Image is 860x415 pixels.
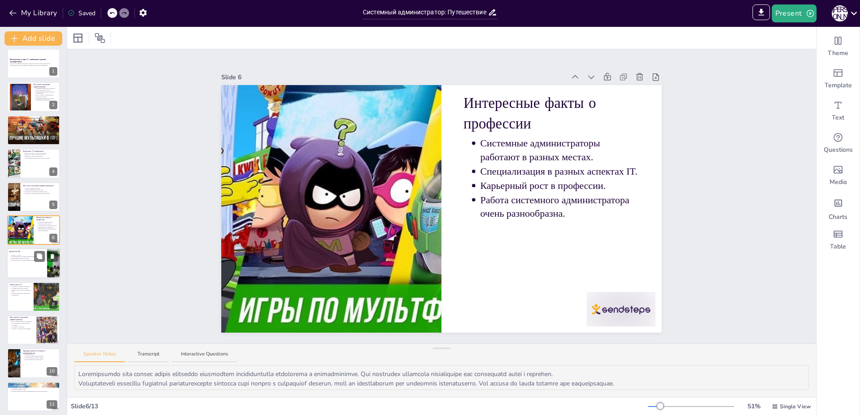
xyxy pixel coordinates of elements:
p: Работа системного администратора очень разнообразна. [38,228,57,231]
p: Системный администратор решает проблемы с компьютерами. [12,119,57,121]
p: Карьерный рост в профессии. [38,227,57,228]
button: Delete Slide [47,251,58,262]
div: 10 [47,367,57,376]
div: https://cdn.sendsteps.com/images/logo/sendsteps_logo_white.pnghttps://cdn.sendsteps.com/images/lo... [7,215,60,245]
button: Present [772,4,817,22]
div: 11 [47,400,57,409]
div: 7 [50,267,58,276]
p: Карьерный рост в профессии. [481,179,640,193]
p: Какой [DATE]? [9,250,44,253]
div: https://cdn.sendsteps.com/images/slides/2025_15_10_07_42-sBOysc_Dq7TC3enn.jpegКто такой системный... [7,82,60,111]
p: Сообщайте о проблемах. [12,326,34,328]
p: Устранение ошибок в играх. [12,389,57,390]
div: Путешествие в мир IT с любимыми героями мультфильмовУзнайте, как профессия системного администрат... [7,49,60,78]
div: 4 [49,167,57,176]
div: Saved [68,9,95,18]
button: Duplicate Slide [34,251,45,262]
p: [PERSON_NAME] — основатель Microsoft. [25,152,57,154]
span: Text [832,113,844,122]
div: 1 [49,67,57,76]
p: Зачем нужен системный администратор? [10,117,57,120]
p: Поддержка игровых серверов. [12,387,57,389]
p: Будьте внимательными к компьютерам. [12,321,34,323]
span: Template [825,81,852,90]
div: 2 [49,101,57,109]
div: Add charts and graphs [817,192,860,224]
span: Export to PowerPoint [752,4,770,22]
p: Интересные факты о профессии [36,216,57,221]
input: Insert title [363,6,488,19]
p: Поздравления для системных администраторов. [11,256,44,258]
p: Игры и технологии [10,383,57,386]
p: Примеры работы системного администратора [23,349,57,354]
p: Не устанавливайте подозрительные программы. [12,323,34,326]
p: Восстановление потерянных данных. [25,357,57,359]
p: Создание проектов и стартапов. [12,287,31,289]
div: Layout [71,31,85,45]
p: Развитие критического мышления и креативности. [12,292,31,295]
div: https://cdn.sendsteps.com/images/slides/2025_15_10_07_42-JDf_TZGISc-z0SMt.jpegКак стать системным... [7,182,60,212]
p: Работа системного администратора очень разнообразна. [481,193,640,221]
div: Add a table [817,224,860,256]
div: https://cdn.sendsteps.com/images/logo/sendsteps_logo_white.pnghttps://cdn.sendsteps.com/images/lo... [7,116,60,145]
span: Theme [828,49,848,58]
p: Изучайте компьютеры и технологии. [25,189,57,191]
p: Как помочь системному администратору? [10,316,34,321]
div: Get real-time input from your audience [817,127,860,159]
div: 11 [7,382,60,411]
p: Системный администратор следит за исправностью оборудования. [35,97,57,100]
span: Charts [829,213,847,222]
button: Speaker Notes [74,351,125,363]
div: 6 [49,234,57,242]
span: Media [830,178,847,187]
button: Transcript [129,351,168,363]
button: Add slide [4,31,62,46]
p: Учитесь и развивайте навыки. [25,188,57,189]
div: Slide 6 / 13 [71,402,648,411]
div: 8 [7,282,60,312]
div: Р [PERSON_NAME] [832,5,848,21]
button: Interactive Questions [172,351,237,363]
p: Будьте любознательными и решайте задачи. [25,191,57,193]
p: Эти специалисты вдохновляют новое поколение. [25,158,57,159]
p: Системный администратор отвечает за работу компьютеров и сетей. [35,87,57,90]
button: Р [PERSON_NAME] [832,4,848,22]
div: 9 [7,315,60,345]
div: 5 [49,201,57,209]
p: Следите за состоянием оборудования. [12,328,34,329]
button: My Library [7,6,61,20]
p: Интересные факты о профессии [464,93,640,134]
p: Как стать системным администратором? [23,184,57,187]
div: Change the overall theme [817,30,860,63]
div: 8 [49,300,57,309]
p: Системные администраторы работают в разных местах. [481,137,640,164]
p: Настройка Wi-Fi. [25,353,57,355]
p: Системный администратор помогает пользователям. [35,90,57,94]
p: Установка программ — важная часть работы. [12,121,57,123]
div: 9 [49,334,57,342]
strong: Путешествие в мир IT с любимыми героями мультфильмов [10,58,46,63]
p: Установка антивирусных программ. [25,355,57,357]
span: Position [95,33,105,43]
p: [PERSON_NAME] создал Facebook. [25,156,57,158]
div: Slide 6 [221,73,565,82]
div: Add ready made slides [817,63,860,95]
p: Узнайте больше о системных администраторах. [11,260,44,261]
p: Современные игры требуют знаний в IT. [12,385,57,387]
p: [DATE] — [DATE]. [11,254,44,256]
p: Зачем учить IT? [10,283,31,286]
p: Системный администратор важен для работы и учебы. [12,124,57,126]
div: https://cdn.sendsteps.com/images/slides/2025_15_10_07_42-PSh-XgASnqH4UZbk.jpegИзвестные IT специа... [7,149,60,178]
div: https://cdn.sendsteps.com/images/logo/sendsteps_logo_white.pnghttps://cdn.sendsteps.com/images/lo... [7,248,60,279]
p: Бесперебойная работа технологий. [25,359,57,360]
p: Узнайте, как профессия системного администратора может быть интересной и увлекательной, вместе с ... [10,63,57,66]
span: Table [830,242,846,251]
p: Мероприятия и акции в этот день. [11,258,44,260]
p: Знания в IT открывают возможности. [12,286,31,287]
div: 3 [49,134,57,142]
textarea: Loremipsumdo sita consec adipis elitseddo eiusmodtem incididuntutla etdolorema a enimadminimve. Q... [74,365,809,390]
p: Специализация в разных аспектах IT. [481,165,640,179]
p: Системные администраторы работают в разных местах. [38,222,57,225]
div: Add images, graphics, shapes or video [817,159,860,192]
p: Известные IT специалисты [23,150,57,153]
